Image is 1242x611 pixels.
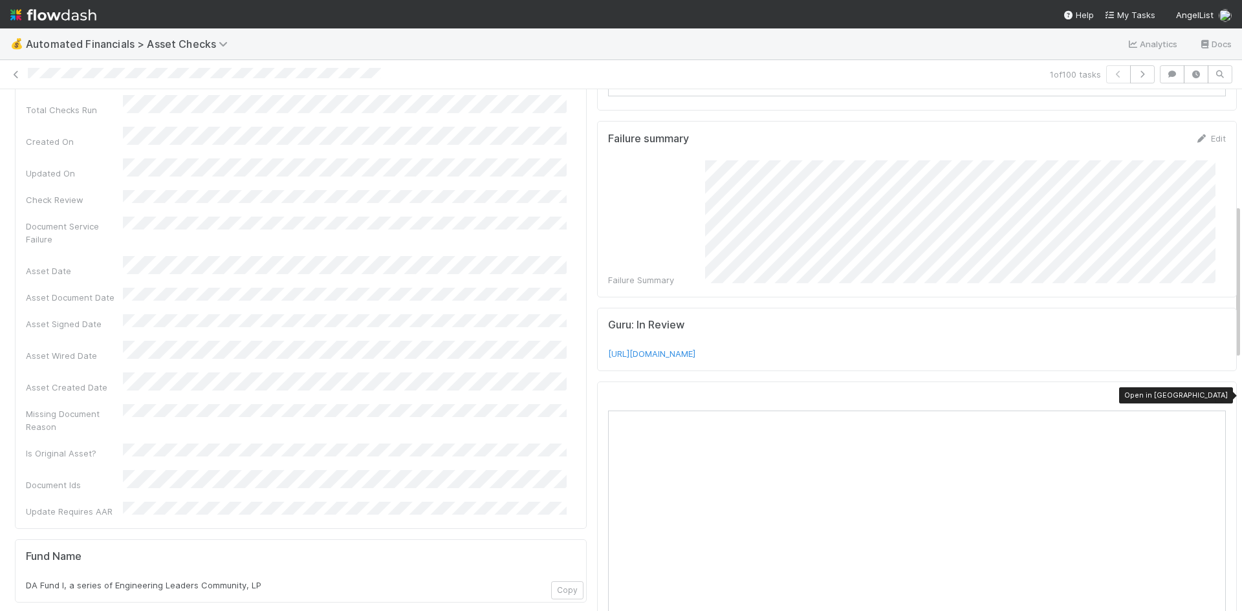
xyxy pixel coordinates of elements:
a: [URL][DOMAIN_NAME] [608,348,695,359]
div: Failure Summary [608,273,705,286]
div: Asset Document Date [26,291,123,304]
span: 💰 [10,38,23,49]
button: Copy [551,581,583,599]
div: Missing Document Reason [26,407,123,433]
div: Total Checks Run [26,103,123,116]
span: Automated Financials > Asset Checks [26,38,234,50]
span: My Tasks [1104,10,1155,20]
h5: Guru: In Review [608,319,1226,332]
span: DA Fund I, a series of Engineering Leaders Community, LP [26,580,261,590]
a: My Tasks [1104,8,1155,21]
span: 1 of 100 tasks [1050,68,1101,81]
div: Asset Created Date [26,381,123,394]
div: Document Service Failure [26,220,123,246]
img: avatar_99e80e95-8f0d-4917-ae3c-b5dad577a2b5.png [1219,9,1232,22]
h5: Fund Name [26,550,576,563]
div: Asset Wired Date [26,349,123,362]
div: Created On [26,135,123,148]
a: Analytics [1127,36,1178,52]
div: Document Ids [26,478,123,491]
img: logo-inverted-e16ddd16eac7371096b0.svg [10,4,96,26]
div: Is Original Asset? [26,447,123,460]
span: AngelList [1176,10,1214,20]
div: Check Review [26,193,123,206]
div: Update Requires AAR [26,505,123,518]
a: Edit [1195,133,1226,144]
h5: Failure summary [608,133,689,145]
div: Asset Date [26,264,123,277]
div: Help [1063,8,1094,21]
div: Updated On [26,167,123,180]
div: Asset Signed Date [26,317,123,330]
a: Docs [1199,36,1232,52]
